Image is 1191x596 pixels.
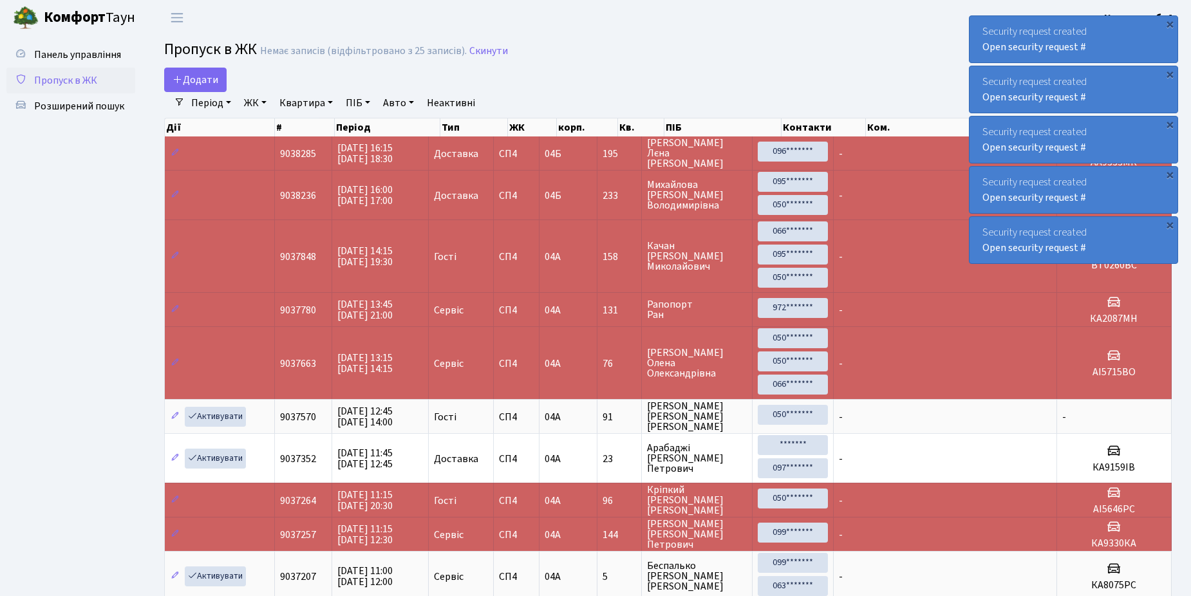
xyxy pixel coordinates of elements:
[434,496,456,506] span: Гості
[164,68,227,92] a: Додати
[499,252,534,262] span: СП4
[6,93,135,119] a: Розширений пошук
[866,118,1098,136] th: Ком.
[499,454,534,464] span: СП4
[185,449,246,469] a: Активувати
[839,528,843,542] span: -
[434,412,456,422] span: Гості
[545,250,561,264] span: 04А
[982,191,1086,205] a: Open security request #
[603,454,636,464] span: 23
[603,572,636,582] span: 5
[337,522,393,547] span: [DATE] 11:15 [DATE] 12:30
[34,48,121,62] span: Панель управління
[839,494,843,508] span: -
[280,250,316,264] span: 9037848
[1104,11,1176,25] b: Консьєрж б. 4.
[239,92,272,114] a: ЖК
[434,191,478,201] span: Доставка
[280,494,316,508] span: 9037264
[440,118,508,136] th: Тип
[545,494,561,508] span: 04А
[6,68,135,93] a: Пропуск в ЖК
[839,357,843,371] span: -
[164,38,257,61] span: Пропуск в ЖК
[280,528,316,542] span: 9037257
[434,530,464,540] span: Сервіс
[647,561,747,591] span: Беспалько [PERSON_NAME] [PERSON_NAME]
[280,452,316,466] span: 9037352
[260,45,467,57] div: Немає записів (відфільтровано з 25 записів).
[647,138,747,169] span: [PERSON_NAME] Лєна [PERSON_NAME]
[545,303,561,317] span: 04А
[337,244,393,269] span: [DATE] 14:15 [DATE] 19:30
[186,92,236,114] a: Період
[545,570,561,584] span: 04А
[647,443,747,474] span: Арабаджі [PERSON_NAME] Петрович
[603,149,636,159] span: 195
[337,446,393,471] span: [DATE] 11:45 [DATE] 12:45
[545,147,561,161] span: 04Б
[839,189,843,203] span: -
[280,303,316,317] span: 9037780
[337,404,393,429] span: [DATE] 12:45 [DATE] 14:00
[1163,17,1176,30] div: ×
[1062,537,1166,550] h5: КА9330КА
[647,348,747,378] span: [PERSON_NAME] Олена Олександрівна
[337,488,393,513] span: [DATE] 11:15 [DATE] 20:30
[337,297,393,322] span: [DATE] 13:45 [DATE] 21:00
[545,189,561,203] span: 04Б
[1062,410,1066,424] span: -
[185,407,246,427] a: Активувати
[1062,366,1166,378] h5: АІ5715ВО
[839,410,843,424] span: -
[970,167,1177,213] div: Security request created
[603,412,636,422] span: 91
[185,566,246,586] a: Активувати
[603,191,636,201] span: 233
[647,485,747,516] span: Кріпкий [PERSON_NAME] [PERSON_NAME]
[434,305,464,315] span: Сервіс
[165,118,275,136] th: Дії
[970,66,1177,113] div: Security request created
[337,141,393,166] span: [DATE] 16:15 [DATE] 18:30
[557,118,617,136] th: корп.
[280,189,316,203] span: 9038236
[499,572,534,582] span: СП4
[603,496,636,506] span: 96
[499,496,534,506] span: СП4
[44,7,106,28] b: Комфорт
[341,92,375,114] a: ПІБ
[275,118,335,136] th: #
[335,118,440,136] th: Період
[13,5,39,31] img: logo.png
[647,180,747,210] span: Михайлова [PERSON_NAME] Володимирівна
[647,241,747,272] span: Качан [PERSON_NAME] Миколайович
[34,99,124,113] span: Розширений пошук
[545,528,561,542] span: 04А
[280,570,316,584] span: 9037207
[1062,259,1166,272] h5: ВТ0260ВС
[1163,68,1176,80] div: ×
[337,183,393,208] span: [DATE] 16:00 [DATE] 17:00
[618,118,664,136] th: Кв.
[280,357,316,371] span: 9037663
[1163,218,1176,231] div: ×
[499,191,534,201] span: СП4
[280,410,316,424] span: 9037570
[970,16,1177,62] div: Security request created
[469,45,508,57] a: Скинути
[274,92,338,114] a: Квартира
[1062,461,1166,474] h5: КА9159ІВ
[839,147,843,161] span: -
[434,454,478,464] span: Доставка
[545,452,561,466] span: 04А
[173,73,218,87] span: Додати
[34,73,97,88] span: Пропуск в ЖК
[1163,168,1176,181] div: ×
[664,118,782,136] th: ПІБ
[970,217,1177,263] div: Security request created
[499,530,534,540] span: СП4
[6,42,135,68] a: Панель управління
[434,572,464,582] span: Сервіс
